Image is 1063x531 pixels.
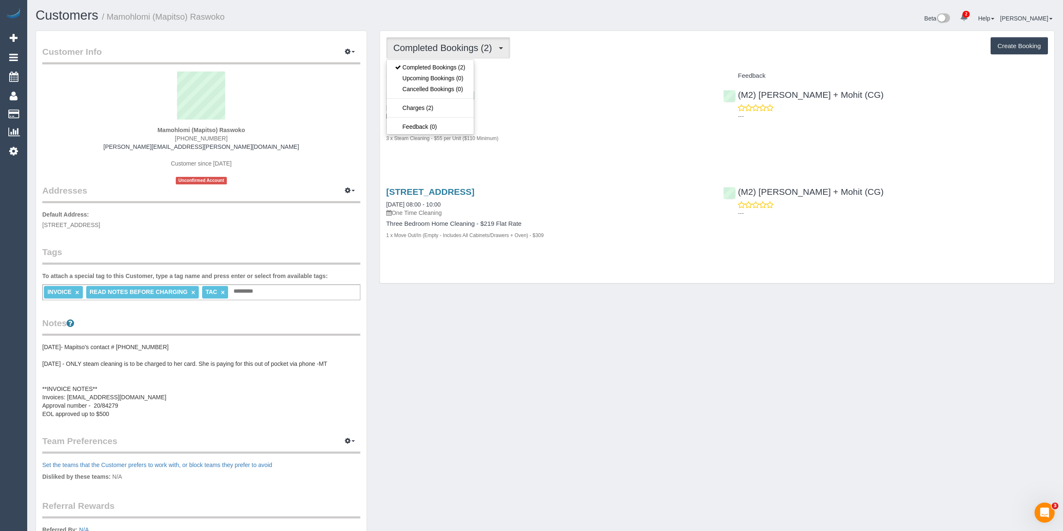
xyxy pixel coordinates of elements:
[956,8,972,27] a: 2
[176,177,227,184] span: Unconfirmed Account
[42,210,89,219] label: Default Address:
[5,8,22,20] img: Automaid Logo
[42,222,100,228] span: [STREET_ADDRESS]
[1052,503,1058,509] span: 3
[42,500,360,518] legend: Referral Rewards
[102,12,225,21] small: / Mamohlomi (Mapitso) Raswoko
[42,343,360,418] pre: [DATE]- Mapitso's contact # [PHONE_NUMBER] [DATE] - ONLY steam cleaning is to be charged to her c...
[103,143,299,150] a: [PERSON_NAME][EMAIL_ADDRESS][PERSON_NAME][DOMAIN_NAME]
[42,435,360,454] legend: Team Preferences
[175,135,228,142] span: [PHONE_NUMBER]
[386,201,441,208] a: [DATE] 08:00 - 10:00
[1000,15,1053,22] a: [PERSON_NAME]
[738,209,1048,217] p: ---
[387,121,474,132] a: Feedback (0)
[42,246,360,265] legend: Tags
[978,15,994,22] a: Help
[723,72,1048,79] h4: Feedback
[42,472,110,481] label: Disliked by these teams:
[42,46,360,64] legend: Customer Info
[723,90,883,100] a: (M2) [PERSON_NAME] + Mohit (CG)
[75,289,79,296] a: ×
[42,317,360,336] legend: Notes
[924,15,950,22] a: Beta
[723,187,883,197] a: (M2) [PERSON_NAME] + Mohit (CG)
[42,462,272,468] a: Set the teams that the Customer prefers to work with, or block teams they prefer to avoid
[936,13,950,24] img: New interface
[1035,503,1055,523] iframe: Intercom live chat
[386,135,498,141] small: 3 x Steam Cleaning - $55 per Unit ($110 Minimum)
[738,112,1048,120] p: ---
[386,232,544,238] small: 1 x Move Out/In (Empty - Includes All Cabinets/Drawers + Oven) - $309
[36,8,98,23] a: Customers
[386,37,510,59] button: Completed Bookings (2)
[386,187,475,197] a: [STREET_ADDRESS]
[205,288,217,295] span: TAC
[112,473,122,480] span: N/A
[42,272,328,280] label: To attach a special tag to this Customer, type a tag name and press enter or select from availabl...
[386,123,711,130] h4: Steam Cleaning / Unit
[90,288,187,295] span: READ NOTES BEFORE CHARGING
[963,11,970,18] span: 2
[387,102,474,113] a: Charges (2)
[191,289,195,296] a: ×
[387,73,474,84] a: Upcoming Bookings (0)
[157,127,245,133] strong: Mamohlomi (Mapitso) Raswoko
[171,160,231,167] span: Customer since [DATE]
[387,62,474,73] a: Completed Bookings (2)
[386,72,711,79] h4: Service
[387,84,474,94] a: Cancelled Bookings (0)
[386,220,711,227] h4: Three Bedroom Home Cleaning - $219 Flat Rate
[393,43,496,53] span: Completed Bookings (2)
[991,37,1048,55] button: Create Booking
[221,289,225,296] a: ×
[386,112,711,120] p: One Time Cleaning
[386,209,711,217] p: One Time Cleaning
[47,288,72,295] span: INVOICE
